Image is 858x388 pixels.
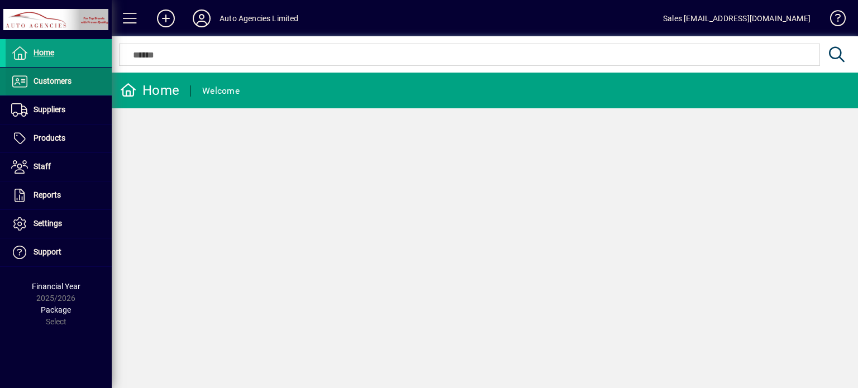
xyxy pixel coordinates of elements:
[34,133,65,142] span: Products
[34,105,65,114] span: Suppliers
[34,219,62,228] span: Settings
[32,282,80,291] span: Financial Year
[6,96,112,124] a: Suppliers
[34,162,51,171] span: Staff
[822,2,844,39] a: Knowledge Base
[34,76,71,85] span: Customers
[220,9,299,27] div: Auto Agencies Limited
[202,82,240,100] div: Welcome
[6,238,112,266] a: Support
[148,8,184,28] button: Add
[6,181,112,209] a: Reports
[34,247,61,256] span: Support
[41,305,71,314] span: Package
[120,82,179,99] div: Home
[6,210,112,238] a: Settings
[6,153,112,181] a: Staff
[6,124,112,152] a: Products
[663,9,811,27] div: Sales [EMAIL_ADDRESS][DOMAIN_NAME]
[184,8,220,28] button: Profile
[34,48,54,57] span: Home
[34,190,61,199] span: Reports
[6,68,112,95] a: Customers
